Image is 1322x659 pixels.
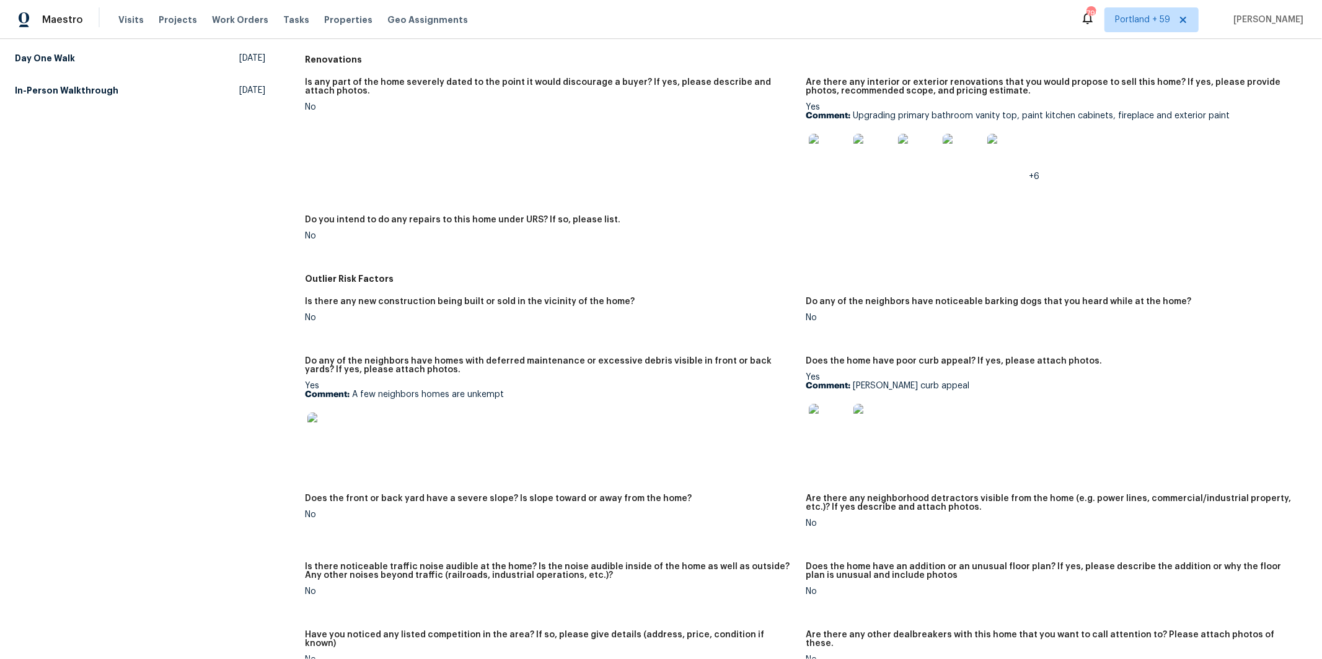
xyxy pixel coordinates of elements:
[305,494,692,503] h5: Does the front or back yard have a severe slope? Is slope toward or away from the home?
[305,510,796,519] div: No
[15,47,265,69] a: Day One Walk[DATE]
[806,357,1103,365] h5: Does the home have poor curb appeal? If yes, please attach photos.
[239,84,265,97] span: [DATE]
[806,111,1297,120] p: Upgrading primary bathroom vanity top, paint kitchen cabinets, fireplace and exterior paint
[806,562,1297,580] h5: Does the home have an addition or an unusual floor plan? If yes, please describe the addition or ...
[305,390,796,399] p: A few neighbors homes are unkempt
[806,78,1297,95] h5: Are there any interior or exterior renovations that you would propose to sell this home? If yes, ...
[305,103,796,111] div: No
[806,587,1297,596] div: No
[806,519,1297,528] div: No
[305,631,796,648] h5: Have you noticed any listed competition in the area? If so, please give details (address, price, ...
[305,78,796,95] h5: Is any part of the home severely dated to the point it would discourage a buyer? If yes, please d...
[305,313,796,322] div: No
[806,103,1297,181] div: Yes
[1029,172,1040,181] span: +6
[806,297,1192,306] h5: Do any of the neighbors have noticeable barking dogs that you heard while at the home?
[806,382,851,390] b: Comment:
[806,382,1297,390] p: [PERSON_NAME] curb appeal
[305,232,796,240] div: No
[305,382,796,460] div: Yes
[305,390,350,399] b: Comment:
[806,494,1297,512] h5: Are there any neighborhood detractors visible from the home (e.g. power lines, commercial/industr...
[305,273,1307,285] h5: Outlier Risk Factors
[305,216,620,224] h5: Do you intend to do any repairs to this home under URS? If so, please list.
[212,14,268,26] span: Work Orders
[1115,14,1170,26] span: Portland + 59
[305,587,796,596] div: No
[806,111,851,120] b: Comment:
[283,15,309,24] span: Tasks
[42,14,83,26] span: Maestro
[118,14,144,26] span: Visits
[159,14,197,26] span: Projects
[1086,7,1095,20] div: 799
[239,52,265,64] span: [DATE]
[387,14,468,26] span: Geo Assignments
[305,357,796,374] h5: Do any of the neighbors have homes with deferred maintenance or excessive debris visible in front...
[806,631,1297,648] h5: Are there any other dealbreakers with this home that you want to call attention to? Please attach...
[15,52,75,64] h5: Day One Walk
[305,562,796,580] h5: Is there noticeable traffic noise audible at the home? Is the noise audible inside of the home as...
[806,313,1297,322] div: No
[305,53,1307,66] h5: Renovations
[324,14,372,26] span: Properties
[806,373,1297,451] div: Yes
[15,84,118,97] h5: In-Person Walkthrough
[15,79,265,102] a: In-Person Walkthrough[DATE]
[305,297,635,306] h5: Is there any new construction being built or sold in the vicinity of the home?
[1228,14,1303,26] span: [PERSON_NAME]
